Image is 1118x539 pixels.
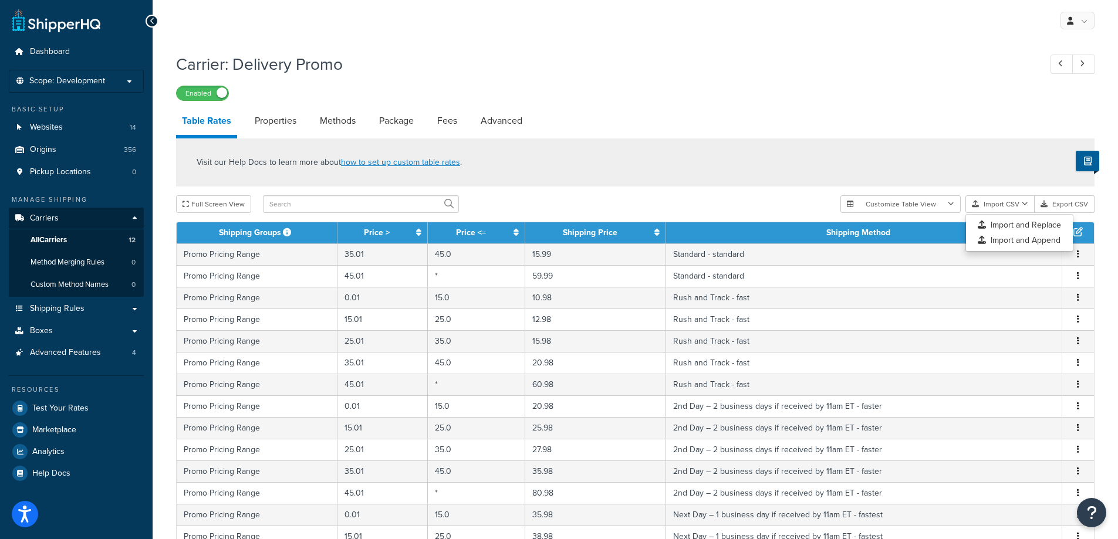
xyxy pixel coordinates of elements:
a: Advanced Features4 [9,342,144,364]
span: Carriers [30,213,59,223]
span: Pickup Locations [30,167,91,177]
td: Rush and Track - fast [666,374,1062,395]
a: Import and Replace [966,218,1073,233]
a: Previous Record [1051,55,1073,74]
span: All Carriers [31,235,67,245]
a: Methods [314,107,362,135]
span: 12 [129,235,136,245]
td: Promo Pricing Range [177,395,337,417]
span: 4 [132,348,136,358]
a: Advanced [475,107,528,135]
td: 15.0 [428,287,525,309]
span: Custom Method Names [31,280,109,290]
a: Shipping Method [826,226,890,239]
a: Websites14 [9,117,144,138]
td: 10.98 [525,287,666,309]
td: Promo Pricing Range [177,330,337,352]
a: Table Rates [176,107,237,138]
p: Visit our Help Docs to learn more about . [197,156,462,169]
a: Dashboard [9,41,144,63]
li: Advanced Features [9,342,144,364]
td: 35.0 [428,439,525,460]
li: Method Merging Rules [9,252,144,273]
td: Promo Pricing Range [177,374,337,395]
td: Promo Pricing Range [177,352,337,374]
a: Origins356 [9,139,144,161]
li: Origins [9,139,144,161]
td: 20.98 [525,352,666,374]
td: Promo Pricing Range [177,439,337,460]
label: Enabled [177,86,228,100]
div: Manage Shipping [9,195,144,205]
span: Scope: Development [29,76,105,86]
h1: Carrier: Delivery Promo [176,53,1029,76]
a: Method Merging Rules0 [9,252,144,273]
a: Import and Append [966,233,1073,248]
a: AllCarriers12 [9,229,144,251]
a: Analytics [9,441,144,462]
td: 35.01 [337,352,428,374]
div: Resources [9,385,144,395]
td: 45.01 [337,482,428,504]
td: Promo Pricing Range [177,504,337,526]
span: 0 [131,257,136,267]
td: Next Day – 1 business day if received by 11am ET - fastest [666,504,1062,526]
td: Promo Pricing Range [177,309,337,330]
td: Rush and Track - fast [666,287,1062,309]
td: 0.01 [337,287,428,309]
td: Promo Pricing Range [177,460,337,482]
a: Price > [364,226,390,239]
span: Advanced Features [30,348,101,358]
span: Shipping Rules [30,304,85,314]
button: Customize Table View [840,195,961,213]
td: 2nd Day – 2 business days if received by 11am ET - faster [666,417,1062,439]
span: Analytics [32,447,65,457]
a: Next Record [1072,55,1095,74]
th: Shipping Groups [177,222,337,243]
td: Promo Pricing Range [177,265,337,287]
span: 356 [124,145,136,155]
td: 25.01 [337,439,428,460]
a: Test Your Rates [9,398,144,419]
td: 45.01 [337,265,428,287]
span: Websites [30,123,63,133]
td: 80.98 [525,482,666,504]
td: 0.01 [337,504,428,526]
button: Full Screen View [176,195,251,213]
a: Marketplace [9,419,144,440]
td: 15.01 [337,417,428,439]
a: Fees [431,107,463,135]
a: Boxes [9,320,144,342]
td: 15.0 [428,504,525,526]
td: 27.98 [525,439,666,460]
td: 2nd Day – 2 business days if received by 11am ET - faster [666,482,1062,504]
td: 45.0 [428,243,525,265]
span: Dashboard [30,47,70,57]
td: Rush and Track - fast [666,309,1062,330]
td: 35.98 [525,504,666,526]
button: Show Help Docs [1076,151,1099,171]
input: Search [263,195,459,213]
td: 59.99 [525,265,666,287]
td: 60.98 [525,374,666,395]
td: 15.99 [525,243,666,265]
a: how to set up custom table rates [341,156,460,168]
td: 45.0 [428,460,525,482]
td: Rush and Track - fast [666,330,1062,352]
td: Promo Pricing Range [177,417,337,439]
td: 0.01 [337,395,428,417]
td: 2nd Day – 2 business days if received by 11am ET - faster [666,439,1062,460]
span: Method Merging Rules [31,257,104,267]
a: Package [373,107,420,135]
span: Origins [30,145,56,155]
td: 35.0 [428,330,525,352]
td: 2nd Day – 2 business days if received by 11am ET - faster [666,460,1062,482]
td: 12.98 [525,309,666,330]
td: Standard - standard [666,243,1062,265]
td: 25.0 [428,417,525,439]
span: Help Docs [32,469,70,479]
